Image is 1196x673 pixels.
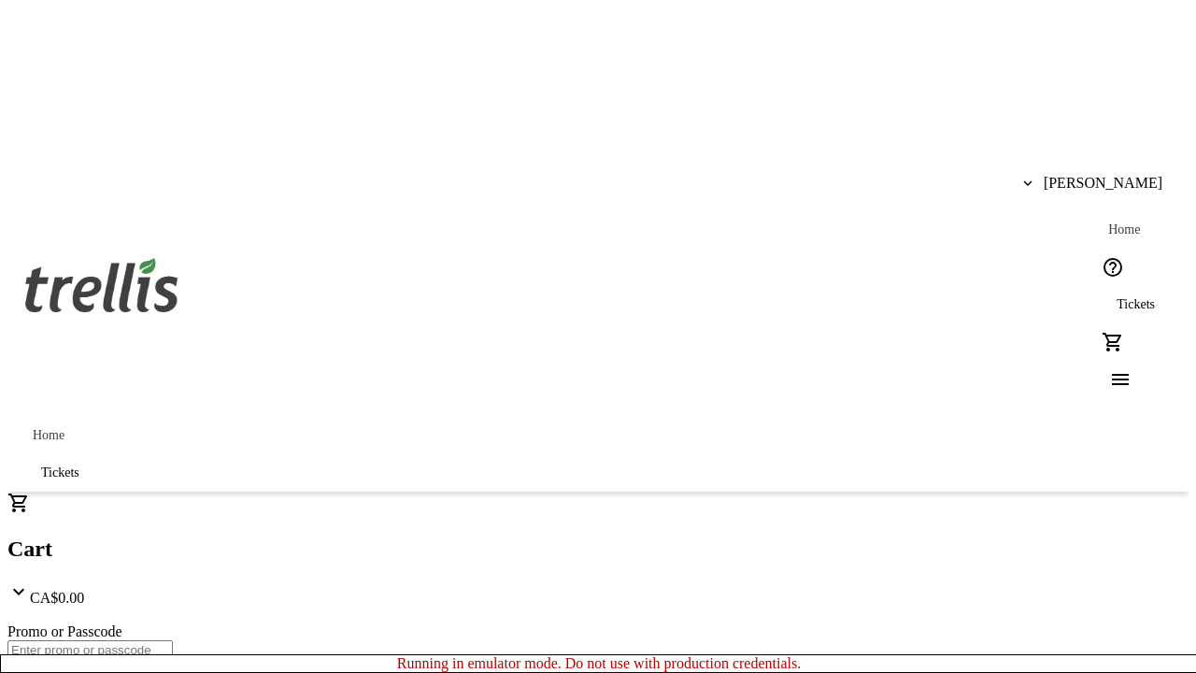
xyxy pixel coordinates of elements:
[33,428,64,443] span: Home
[1117,297,1155,312] span: Tickets
[19,454,102,492] a: Tickets
[30,590,84,606] span: CA$0.00
[7,623,122,639] label: Promo or Passcode
[19,237,185,331] img: Orient E2E Organization NhkM6zau5M's Logo
[1094,211,1154,249] a: Home
[1108,222,1140,237] span: Home
[7,640,173,660] input: Enter promo or passcode
[1094,286,1177,323] a: Tickets
[1094,361,1132,398] button: Menu
[1044,175,1162,192] span: [PERSON_NAME]
[7,492,1189,607] div: CartCA$0.00
[7,537,1189,562] h2: Cart
[1094,323,1132,361] button: Cart
[41,465,79,480] span: Tickets
[1094,249,1132,286] button: Help
[19,417,78,454] a: Home
[1008,165,1177,202] button: [PERSON_NAME]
